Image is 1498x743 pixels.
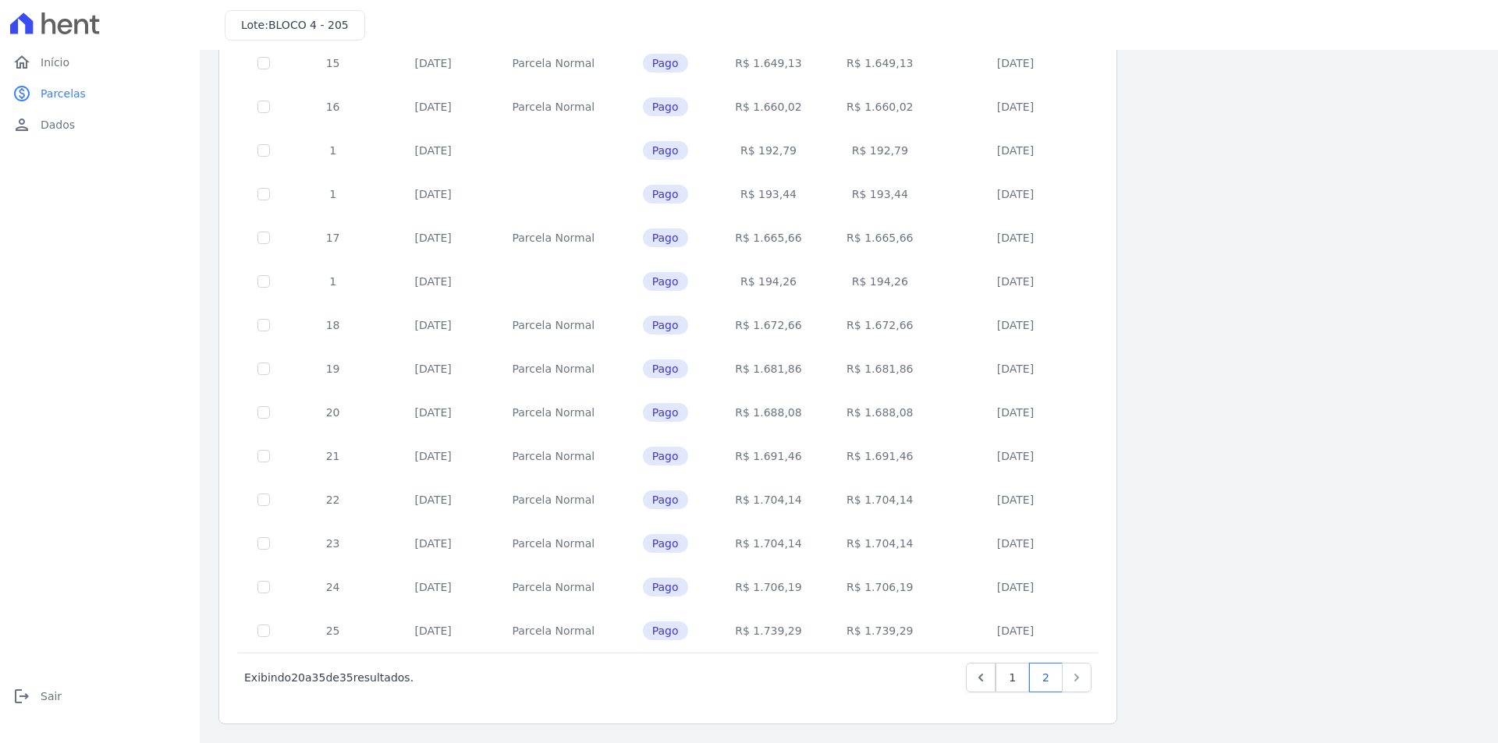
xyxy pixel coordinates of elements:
[643,621,688,640] span: Pago
[489,85,618,129] td: Parcela Normal
[824,172,935,216] td: R$ 193,44
[257,57,270,69] input: Só é possível selecionar pagamentos em aberto
[713,522,825,565] td: R$ 1.704,14
[713,129,825,172] td: R$ 192,79
[489,434,618,478] td: Parcela Normal
[643,534,688,553] span: Pago
[289,347,377,391] td: 19
[268,19,349,31] span: BLOCO 4 - 205
[289,522,377,565] td: 23
[257,363,270,375] input: Só é possível selecionar pagamentos em aberto
[713,85,825,129] td: R$ 1.660,02
[643,403,688,422] span: Pago
[824,347,935,391] td: R$ 1.681,86
[377,129,489,172] td: [DATE]
[489,347,618,391] td: Parcela Normal
[713,391,825,434] td: R$ 1.688,08
[713,565,825,609] td: R$ 1.706,19
[244,670,414,685] p: Exibindo a de resultados.
[1029,663,1063,692] a: 2
[291,671,305,684] span: 20
[643,185,688,203] span: Pago
[935,85,1095,129] td: [DATE]
[643,272,688,291] span: Pago
[289,565,377,609] td: 24
[489,522,618,565] td: Parcela Normal
[1062,663,1092,692] a: Next
[377,347,489,391] td: [DATE]
[935,172,1095,216] td: [DATE]
[377,609,489,653] td: [DATE]
[377,260,489,303] td: [DATE]
[257,232,270,244] input: Só é possível selecionar pagamentos em aberto
[377,303,489,347] td: [DATE]
[289,303,377,347] td: 18
[6,109,193,140] a: personDados
[489,41,618,85] td: Parcela Normal
[935,609,1095,653] td: [DATE]
[713,172,825,216] td: R$ 193,44
[257,581,270,593] input: Só é possível selecionar pagamentos em aberto
[935,434,1095,478] td: [DATE]
[713,434,825,478] td: R$ 1.691,46
[257,494,270,506] input: Só é possível selecionar pagamentos em aberto
[824,609,935,653] td: R$ 1.739,29
[643,54,688,73] span: Pago
[12,53,31,72] i: home
[643,97,688,116] span: Pago
[935,303,1095,347] td: [DATE]
[289,478,377,522] td: 22
[489,303,618,347] td: Parcela Normal
[289,85,377,129] td: 16
[241,17,349,34] h3: Lote:
[377,522,489,565] td: [DATE]
[289,129,377,172] td: 1
[935,347,1095,391] td: [DATE]
[643,228,688,247] span: Pago
[257,450,270,462] input: Só é possível selecionar pagamentos em aberto
[377,391,489,434] td: [DATE]
[289,172,377,216] td: 1
[12,84,31,103] i: paid
[713,303,825,347] td: R$ 1.672,66
[966,663,996,692] a: Previous
[935,216,1095,260] td: [DATE]
[289,216,377,260] td: 17
[713,41,825,85] td: R$ 1.649,13
[935,478,1095,522] td: [DATE]
[824,434,935,478] td: R$ 1.691,46
[289,609,377,653] td: 25
[489,391,618,434] td: Parcela Normal
[824,85,935,129] td: R$ 1.660,02
[713,216,825,260] td: R$ 1.665,66
[377,41,489,85] td: [DATE]
[643,578,688,596] span: Pago
[312,671,326,684] span: 35
[713,347,825,391] td: R$ 1.681,86
[489,478,618,522] td: Parcela Normal
[377,85,489,129] td: [DATE]
[289,434,377,478] td: 21
[377,565,489,609] td: [DATE]
[6,681,193,712] a: logoutSair
[824,129,935,172] td: R$ 192,79
[824,303,935,347] td: R$ 1.672,66
[6,47,193,78] a: homeInício
[289,260,377,303] td: 1
[289,391,377,434] td: 20
[935,391,1095,434] td: [DATE]
[643,447,688,465] span: Pago
[824,260,935,303] td: R$ 194,26
[339,671,353,684] span: 35
[377,478,489,522] td: [DATE]
[824,478,935,522] td: R$ 1.704,14
[257,144,270,157] input: Só é possível selecionar pagamentos em aberto
[377,434,489,478] td: [DATE]
[824,391,935,434] td: R$ 1.688,08
[489,216,618,260] td: Parcela Normal
[12,115,31,134] i: person
[289,41,377,85] td: 15
[257,406,270,419] input: Só é possível selecionar pagamentos em aberto
[824,565,935,609] td: R$ 1.706,19
[257,188,270,200] input: Só é possível selecionar pagamentos em aberto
